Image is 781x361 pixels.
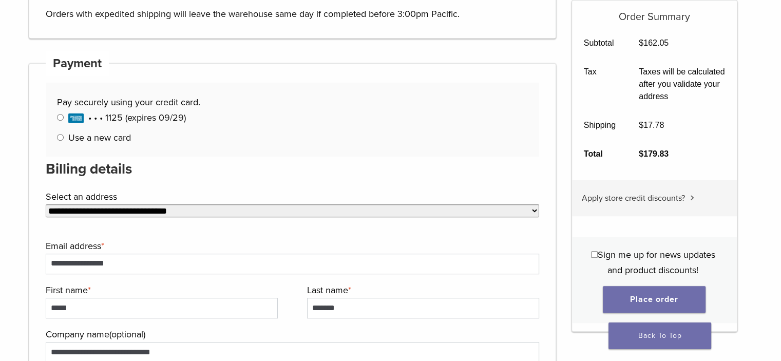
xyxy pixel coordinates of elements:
th: Shipping [572,111,627,140]
label: Select an address [46,189,537,204]
bdi: 162.05 [639,39,669,47]
h3: Billing details [46,157,540,181]
span: Sign me up for news updates and product discounts! [598,249,715,276]
bdi: 17.78 [639,121,664,129]
input: Sign me up for news updates and product discounts! [591,251,598,258]
span: $ [639,121,643,129]
a: Back To Top [608,322,711,349]
label: Company name [46,327,537,342]
label: Use a new card [68,132,131,143]
label: Email address [46,238,537,254]
span: $ [639,149,643,158]
label: First name [46,282,275,298]
span: • • • 1125 (expires 09/29) [68,112,186,123]
img: caret.svg [690,195,694,200]
th: Tax [572,58,627,111]
label: Last name [307,282,537,298]
th: Total [572,140,627,168]
td: Taxes will be calculated after you validate your address [627,58,737,111]
h4: Payment [46,51,109,76]
bdi: 179.83 [639,149,669,158]
span: Apply store credit discounts? [582,193,685,203]
img: American Express [68,113,84,123]
span: $ [639,39,643,47]
span: (optional) [109,329,145,340]
button: Place order [603,286,706,313]
p: Pay securely using your credit card. [57,94,527,110]
th: Subtotal [572,29,627,58]
h5: Order Summary [572,1,737,23]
